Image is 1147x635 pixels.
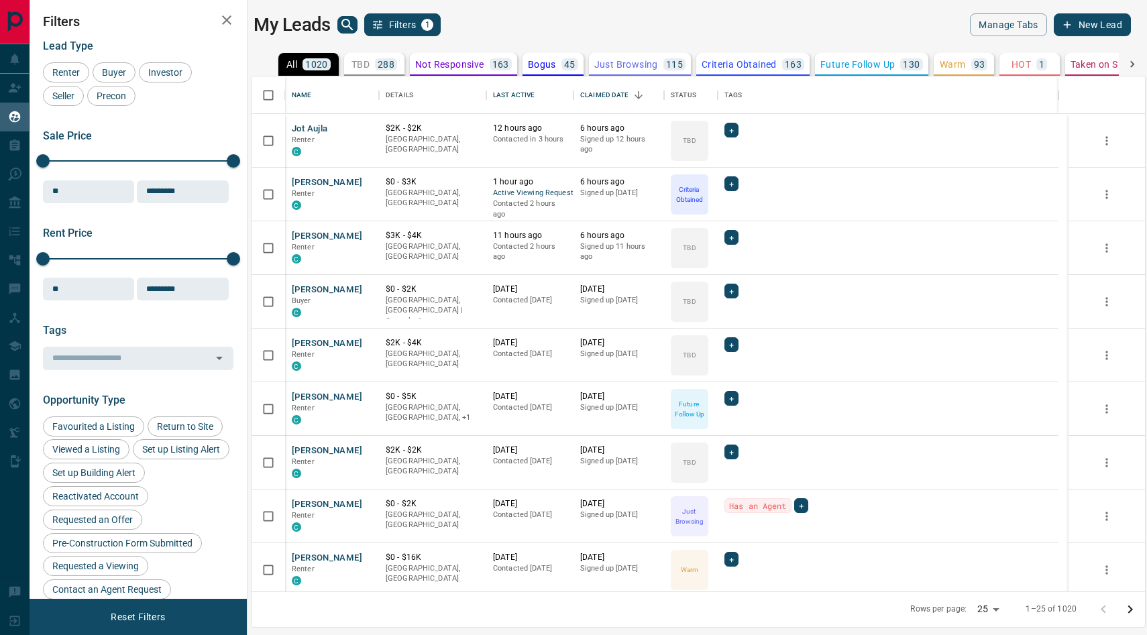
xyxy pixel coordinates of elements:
[486,76,573,114] div: Last Active
[133,439,229,459] div: Set up Listing Alert
[493,198,567,219] p: Contacted 2 hours ago
[580,241,657,262] p: Signed up 11 hours ago
[1117,596,1144,623] button: Go to next page
[629,86,648,105] button: Sort
[729,338,734,351] span: +
[493,230,567,241] p: 11 hours ago
[138,444,225,455] span: Set up Listing Alert
[1054,13,1131,36] button: New Lead
[580,510,657,520] p: Signed up [DATE]
[573,76,664,114] div: Claimed Date
[493,498,567,510] p: [DATE]
[493,552,567,563] p: [DATE]
[974,60,985,69] p: 93
[386,176,480,188] p: $0 - $3K
[43,62,89,82] div: Renter
[148,416,223,437] div: Return to Site
[102,605,174,628] button: Reset Filters
[702,60,777,69] p: Criteria Obtained
[292,565,315,573] span: Renter
[292,189,315,198] span: Renter
[48,67,85,78] span: Renter
[580,337,657,349] p: [DATE]
[666,60,683,69] p: 115
[48,467,140,478] span: Set up Building Alert
[672,184,707,205] p: Criteria Obtained
[386,456,480,477] p: [GEOGRAPHIC_DATA], [GEOGRAPHIC_DATA]
[724,123,739,137] div: +
[43,486,148,506] div: Reactivated Account
[1039,60,1044,69] p: 1
[254,14,331,36] h1: My Leads
[493,337,567,349] p: [DATE]
[724,76,743,114] div: Tags
[724,391,739,406] div: +
[292,123,327,135] button: Jot Aujla
[493,391,567,402] p: [DATE]
[292,457,315,466] span: Renter
[93,62,135,82] div: Buyer
[493,76,535,114] div: Last Active
[1097,399,1117,419] button: more
[378,60,394,69] p: 288
[729,553,734,566] span: +
[139,62,192,82] div: Investor
[580,498,657,510] p: [DATE]
[292,147,301,156] div: condos.ca
[292,391,362,404] button: [PERSON_NAME]
[724,552,739,567] div: +
[43,324,66,337] span: Tags
[970,13,1046,36] button: Manage Tabs
[386,498,480,510] p: $0 - $2K
[580,349,657,359] p: Signed up [DATE]
[972,599,1004,619] div: 25
[292,469,301,478] div: condos.ca
[210,349,229,367] button: Open
[386,349,480,369] p: [GEOGRAPHIC_DATA], [GEOGRAPHIC_DATA]
[48,584,166,595] span: Contact an Agent Request
[292,243,315,251] span: Renter
[48,421,140,432] span: Favourited a Listing
[48,444,125,455] span: Viewed a Listing
[292,498,362,511] button: [PERSON_NAME]
[580,176,657,188] p: 6 hours ago
[386,123,480,134] p: $2K - $2K
[493,123,567,134] p: 12 hours ago
[580,402,657,413] p: Signed up [DATE]
[292,76,312,114] div: Name
[820,60,895,69] p: Future Follow Up
[48,561,144,571] span: Requested a Viewing
[1012,60,1031,69] p: HOT
[292,511,315,520] span: Renter
[292,552,362,565] button: [PERSON_NAME]
[564,60,576,69] p: 45
[43,86,84,106] div: Seller
[43,13,233,30] h2: Filters
[785,60,802,69] p: 163
[386,445,480,456] p: $2K - $2K
[1097,506,1117,526] button: more
[580,134,657,155] p: Signed up 12 hours ago
[580,552,657,563] p: [DATE]
[729,284,734,298] span: +
[292,337,362,350] button: [PERSON_NAME]
[386,402,480,423] p: Toronto
[493,241,567,262] p: Contacted 2 hours ago
[292,445,362,457] button: [PERSON_NAME]
[664,76,718,114] div: Status
[1097,238,1117,258] button: more
[683,243,696,253] p: TBD
[683,296,696,306] p: TBD
[386,510,480,530] p: [GEOGRAPHIC_DATA], [GEOGRAPHIC_DATA]
[493,284,567,295] p: [DATE]
[580,391,657,402] p: [DATE]
[683,135,696,146] p: TBD
[292,230,362,243] button: [PERSON_NAME]
[729,499,787,512] span: Has an Agent
[379,76,486,114] div: Details
[729,392,734,405] span: +
[580,456,657,467] p: Signed up [DATE]
[1097,453,1117,473] button: more
[292,308,301,317] div: condos.ca
[292,135,315,144] span: Renter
